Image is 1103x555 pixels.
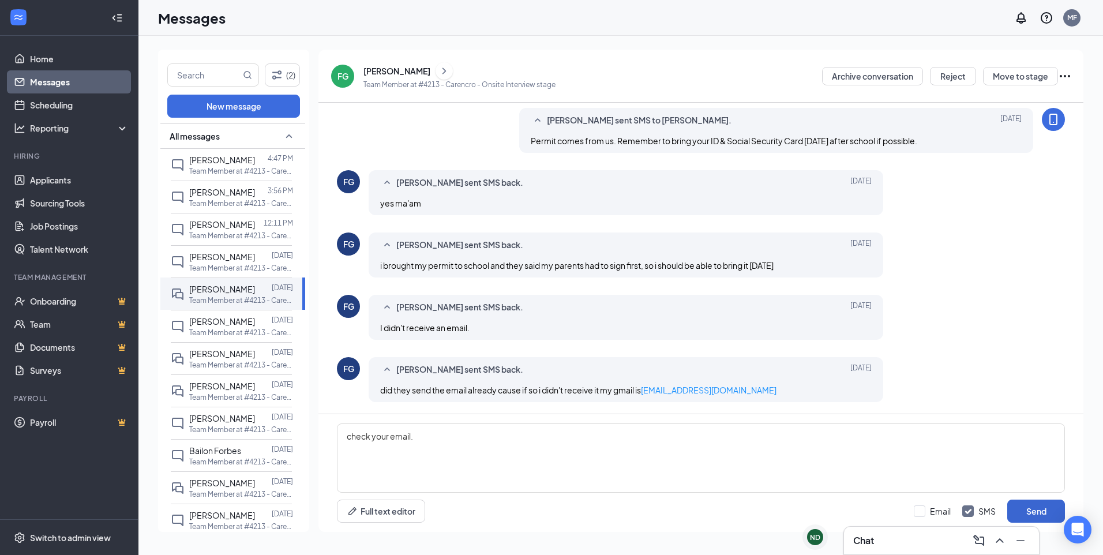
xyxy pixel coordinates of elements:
[1040,11,1053,25] svg: QuestionInfo
[363,80,556,89] p: Team Member at #4213 - Carencro - Onsite Interview stage
[972,534,986,547] svg: ComposeMessage
[171,223,185,237] svg: ChatInactive
[268,153,293,163] p: 4:47 PM
[337,70,348,82] div: FG
[171,320,185,333] svg: ChatInactive
[272,477,293,486] p: [DATE]
[970,531,988,550] button: ComposeMessage
[189,489,293,499] p: Team Member at #4213 - Carencro
[189,328,293,337] p: Team Member at #4213 - Carencro
[14,151,126,161] div: Hiring
[171,481,185,495] svg: DoubleChat
[337,423,1065,493] textarea: check your email.
[396,176,523,190] span: [PERSON_NAME] sent SMS back.
[189,425,293,434] p: Team Member at #4213 - Carencro
[264,218,293,228] p: 12:11 PM
[30,47,129,70] a: Home
[531,114,545,127] svg: SmallChevronUp
[14,532,25,543] svg: Settings
[189,166,293,176] p: Team Member at #4213 - Carencro
[396,238,523,252] span: [PERSON_NAME] sent SMS back.
[380,385,776,395] span: did they send the email already cause if so i didn't receive it my gmail is
[189,316,255,327] span: [PERSON_NAME]
[30,313,129,336] a: TeamCrown
[270,68,284,82] svg: Filter
[1046,112,1060,126] svg: MobileSms
[380,176,394,190] svg: SmallChevronUp
[14,122,25,134] svg: Analysis
[850,363,872,377] span: [DATE]
[171,287,185,301] svg: DoubleChat
[438,64,450,78] svg: ChevronRight
[1067,13,1077,22] div: MF
[272,250,293,260] p: [DATE]
[343,238,354,250] div: FG
[189,522,293,531] p: Team Member at #4213 - Carencro
[30,168,129,192] a: Applicants
[272,444,293,454] p: [DATE]
[343,176,354,187] div: FG
[189,187,255,197] span: [PERSON_NAME]
[396,363,523,377] span: [PERSON_NAME] sent SMS back.
[189,155,255,165] span: [PERSON_NAME]
[189,284,255,294] span: [PERSON_NAME]
[171,513,185,527] svg: ChatInactive
[111,12,123,24] svg: Collapse
[380,238,394,252] svg: SmallChevronUp
[363,65,430,77] div: [PERSON_NAME]
[14,393,126,403] div: Payroll
[189,219,255,230] span: [PERSON_NAME]
[189,198,293,208] p: Team Member at #4213 - Carencro
[343,301,354,312] div: FG
[272,412,293,422] p: [DATE]
[347,505,358,517] svg: Pen
[343,363,354,374] div: FG
[380,363,394,377] svg: SmallChevronUp
[158,8,226,28] h1: Messages
[13,12,24,23] svg: WorkstreamLogo
[189,348,255,359] span: [PERSON_NAME]
[265,63,300,87] button: Filter (2)
[993,534,1007,547] svg: ChevronUp
[380,198,421,208] span: yes ma'am
[30,192,129,215] a: Sourcing Tools
[850,301,872,314] span: [DATE]
[1007,500,1065,523] button: Send
[189,360,293,370] p: Team Member at #4213 - Carencro
[1064,516,1091,543] div: Open Intercom Messenger
[30,70,129,93] a: Messages
[30,532,111,543] div: Switch to admin view
[14,272,126,282] div: Team Management
[30,215,129,238] a: Job Postings
[930,67,976,85] button: Reject
[272,283,293,292] p: [DATE]
[983,67,1058,85] button: Move to stage
[991,531,1009,550] button: ChevronUp
[396,301,523,314] span: [PERSON_NAME] sent SMS back.
[272,380,293,389] p: [DATE]
[272,509,293,519] p: [DATE]
[189,413,255,423] span: [PERSON_NAME]
[1000,114,1022,127] span: [DATE]
[380,260,774,271] span: i brought my permit to school and they said my parents had to sign first, so i should be able to ...
[189,263,293,273] p: Team Member at #4213 - Carencro
[171,449,185,463] svg: ChatInactive
[168,64,241,86] input: Search
[30,93,129,117] a: Scheduling
[170,130,220,142] span: All messages
[1011,531,1030,550] button: Minimize
[850,238,872,252] span: [DATE]
[30,238,129,261] a: Talent Network
[30,290,129,313] a: OnboardingCrown
[1014,534,1027,547] svg: Minimize
[189,478,255,488] span: [PERSON_NAME]
[1014,11,1028,25] svg: Notifications
[641,385,776,395] a: [EMAIL_ADDRESS][DOMAIN_NAME]
[171,417,185,430] svg: ChatInactive
[189,510,255,520] span: [PERSON_NAME]
[30,359,129,382] a: SurveysCrown
[171,190,185,204] svg: ChatInactive
[30,122,129,134] div: Reporting
[268,186,293,196] p: 3:56 PM
[822,67,923,85] button: Archive conversation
